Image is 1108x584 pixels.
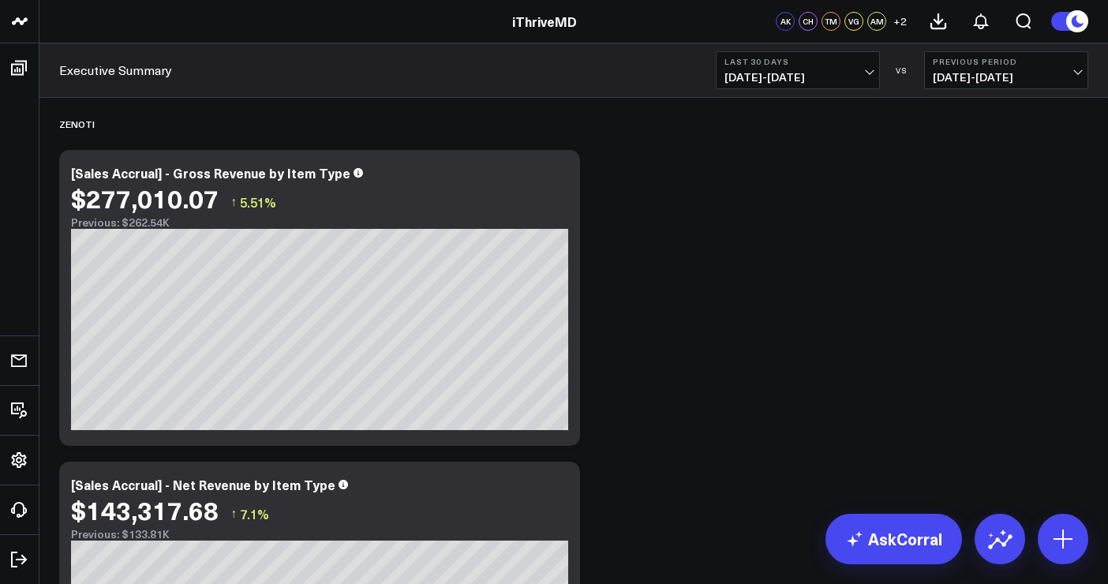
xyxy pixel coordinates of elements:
div: CH [799,12,818,31]
div: AK [776,12,795,31]
div: AM [867,12,886,31]
div: [Sales Accrual] - Net Revenue by Item Type [71,476,335,493]
div: VG [844,12,863,31]
span: + 2 [893,16,907,27]
b: Last 30 Days [724,57,871,66]
button: Previous Period[DATE]-[DATE] [924,51,1088,89]
div: [Sales Accrual] - Gross Revenue by Item Type [71,164,350,182]
span: [DATE] - [DATE] [724,71,871,84]
span: 5.51% [240,193,276,211]
button: Last 30 Days[DATE]-[DATE] [716,51,880,89]
div: $277,010.07 [71,184,219,212]
div: $143,317.68 [71,496,219,524]
span: ↑ [230,504,237,524]
button: +2 [890,12,909,31]
div: Zenoti [59,106,95,142]
span: 7.1% [240,505,269,522]
div: Previous: $133.81K [71,528,568,541]
div: TM [822,12,840,31]
a: Executive Summary [59,62,172,79]
a: iThriveMD [512,13,577,30]
a: AskCorral [825,514,962,564]
b: Previous Period [933,57,1080,66]
div: Previous: $262.54K [71,216,568,229]
div: VS [888,66,916,75]
span: ↑ [230,192,237,212]
span: [DATE] - [DATE] [933,71,1080,84]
